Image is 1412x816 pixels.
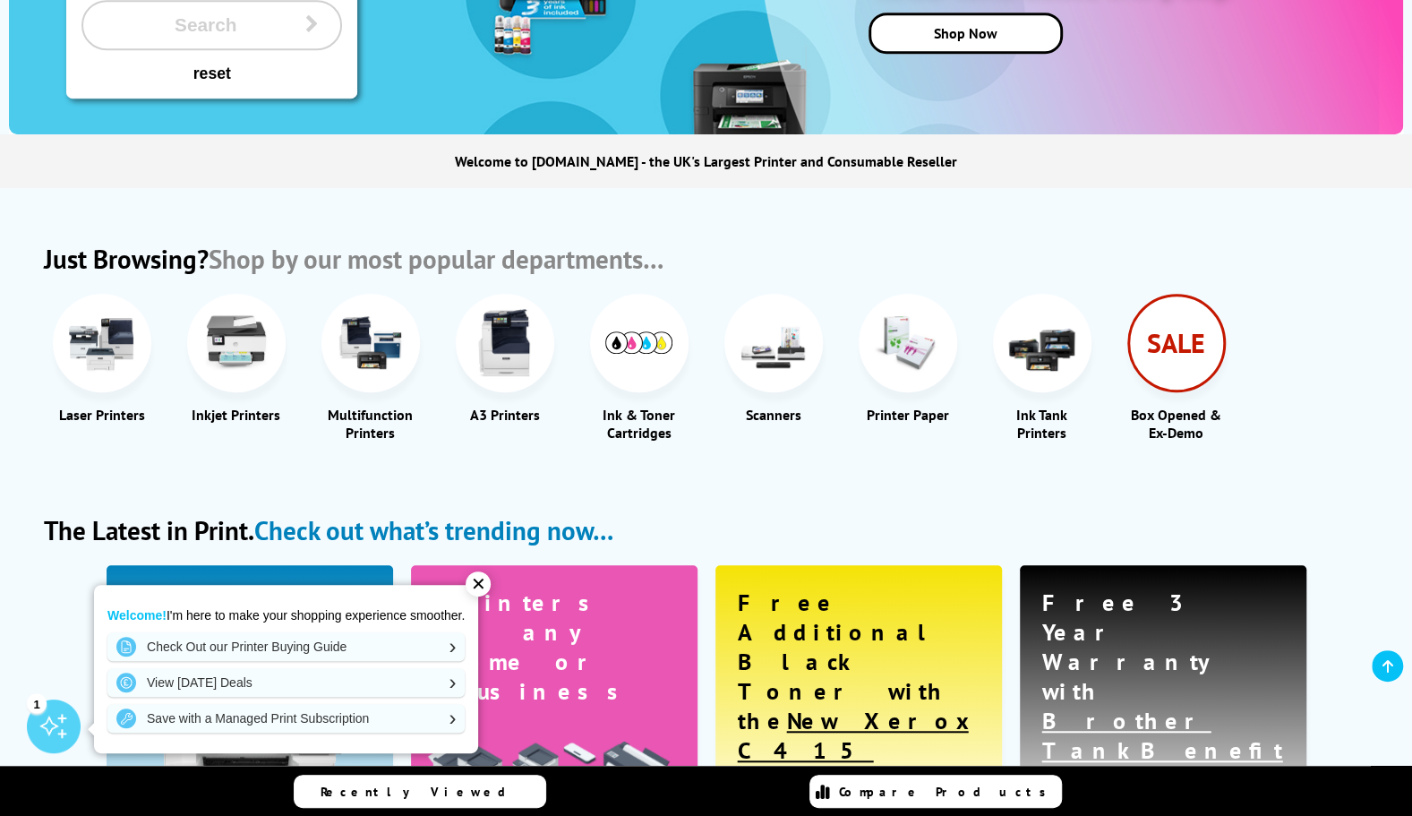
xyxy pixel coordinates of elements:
[433,588,675,706] div: Printers for any Home or Business
[1127,406,1226,442] div: Box Opened & Ex-Demo
[1042,706,1283,765] a: Brother TankBenefit
[44,242,663,276] div: Just Browsing?
[874,309,941,376] img: Printer Paper
[724,294,823,424] a: Scanners Scanners
[839,784,1056,800] span: Compare Products
[321,784,524,800] span: Recently Viewed
[471,309,538,376] img: A3 Printers
[809,775,1062,808] a: Compare Products
[738,588,980,765] div: Free Additional Black Toner with the
[209,242,663,276] span: Shop by our most popular departments…
[740,309,807,376] img: Scanners
[44,513,613,547] div: The Latest in Print.
[81,64,342,84] button: reset
[590,406,689,442] div: Ink & Toner Cartridges
[859,406,957,424] div: Printer Paper
[1042,588,1284,765] div: Free 3 Year Warranty with
[187,294,286,424] a: Inkjet Printers Inkjet Printers
[68,309,135,376] img: Laser Printers
[107,704,465,733] a: Save with a Managed Print Subscription
[107,607,465,623] p: I'm here to make your shopping experience smoother.
[321,406,420,442] div: Multifunction Printers
[337,309,404,376] img: Multifunction Printers
[107,668,465,697] a: View [DATE] Deals
[321,294,420,442] a: Multifunction Printers Multifunction Printers
[254,513,613,547] span: Check out what’s trending now…
[993,294,1091,442] a: Ink Tank Printers Ink Tank Printers
[106,14,305,36] span: Search
[53,406,151,424] div: Laser Printers
[590,294,689,442] a: Ink and Toner Cartridges Ink & Toner Cartridges
[53,294,151,424] a: Laser Printers Laser Printers
[724,406,823,424] div: Scanners
[993,406,1091,442] div: Ink Tank Printers
[1008,309,1075,376] img: Ink Tank Printers
[107,632,465,661] a: Check Out our Printer Buying Guide
[1127,294,1226,442] a: SALE Box Opened & Ex-Demo
[456,294,554,424] a: A3 Printers A3 Printers
[107,608,167,623] strong: Welcome!
[202,309,270,376] img: Inkjet Printers
[466,571,491,597] div: ✕
[187,406,286,424] div: Inkjet Printers
[605,331,672,354] img: Ink and Toner Cartridges
[294,775,546,808] a: Recently Viewed
[869,13,1063,54] a: Shop Now
[859,294,957,424] a: Printer Paper Printer Paper
[1127,294,1226,392] div: SALE
[455,152,957,170] h1: Welcome to [DOMAIN_NAME] - the UK's Largest Printer and Consumable Reseller
[738,706,969,765] a: New Xerox C415
[27,693,47,713] div: 1
[456,406,554,424] div: A3 Printers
